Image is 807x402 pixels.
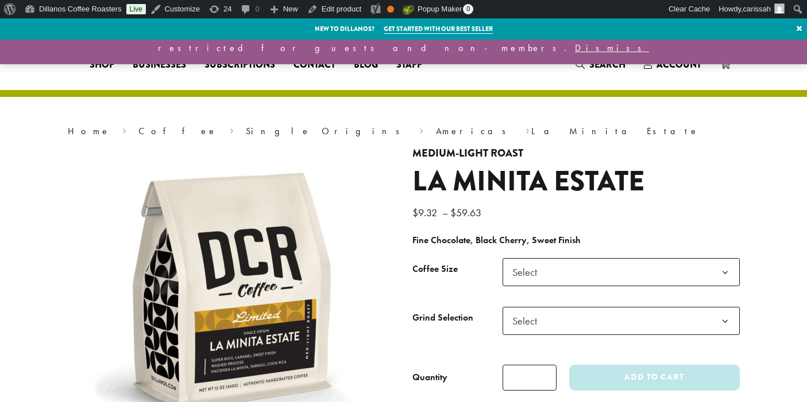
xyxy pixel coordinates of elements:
[575,42,649,54] a: Dismiss
[387,6,394,13] div: OK
[396,58,422,72] span: Staff
[412,234,581,246] b: Fine Chocolate, Black Cherry, Sweet Finish
[138,125,217,137] a: Coffee
[508,261,549,283] span: Select
[450,206,456,219] span: $
[436,125,513,137] a: Americas
[412,165,740,198] h1: La Minita Estate
[126,4,146,14] a: Live
[791,18,807,39] a: ×
[204,58,275,72] span: Subscriptions
[133,58,186,72] span: Businesses
[526,120,530,138] span: ›
[503,307,740,335] span: Select
[569,365,739,391] button: Add to cart
[503,258,740,286] span: Select
[68,124,740,138] nav: Breadcrumb
[122,120,126,138] span: ›
[354,58,378,72] span: Blog
[387,56,431,74] a: Staff
[294,58,335,72] span: Contact
[68,125,110,137] a: Home
[90,58,114,72] span: Shop
[230,120,234,138] span: ›
[412,310,503,326] label: Grind Selection
[450,206,484,219] bdi: 59.63
[743,5,771,13] span: carissah
[508,310,549,332] span: Select
[412,261,503,278] label: Coffee Size
[463,4,473,14] span: 0
[412,147,740,160] h4: Medium-Light Roast
[589,58,625,71] span: Search
[419,120,423,138] span: ›
[657,58,701,71] span: Account
[80,56,123,74] a: Shop
[412,370,447,384] div: Quantity
[412,206,418,219] span: $
[503,365,557,391] input: Product quantity
[442,206,448,219] span: –
[246,125,407,137] a: Single Origins
[412,206,440,219] bdi: 9.32
[566,55,635,74] a: Search
[384,24,493,34] a: Get started with our best seller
